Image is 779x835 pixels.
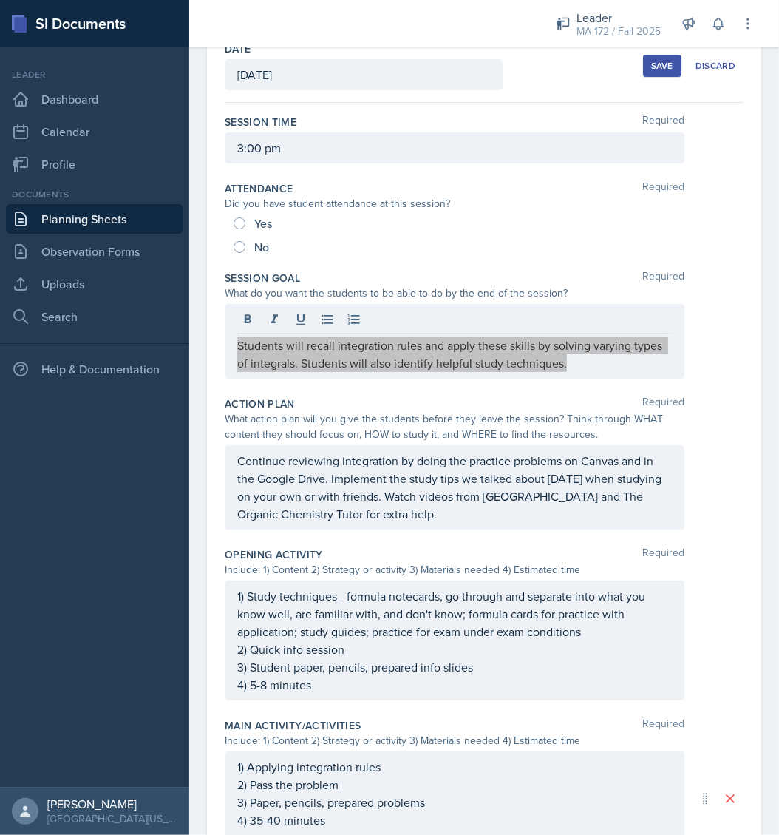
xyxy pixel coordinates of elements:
[225,562,684,578] div: Include: 1) Content 2) Strategy or activity 3) Materials needed 4) Estimated time
[576,9,661,27] div: Leader
[642,115,684,129] span: Required
[237,811,672,829] p: 4) 35-40 minutes
[225,181,293,196] label: Attendance
[6,269,183,299] a: Uploads
[237,676,672,694] p: 4) 5-8 minutes
[6,117,183,146] a: Calendar
[695,60,735,72] div: Discard
[225,115,296,129] label: Session Time
[225,547,323,562] label: Opening Activity
[237,758,672,776] p: 1) Applying integration rules
[225,396,295,411] label: Action Plan
[225,285,684,301] div: What do you want the students to be able to do by the end of the session?
[687,55,744,77] button: Discard
[225,196,684,212] div: Did you have student attendance at this session?
[254,216,272,231] span: Yes
[6,68,183,81] div: Leader
[225,733,684,748] div: Include: 1) Content 2) Strategy or activity 3) Materials needed 4) Estimated time
[237,587,672,640] p: 1) Study techniques - formula notecards, go through and separate into what you know well, are fam...
[254,240,269,254] span: No
[237,640,672,658] p: 2) Quick info session
[6,354,183,384] div: Help & Documentation
[6,149,183,179] a: Profile
[642,271,684,285] span: Required
[225,271,300,285] label: Session Goal
[47,811,177,826] div: [GEOGRAPHIC_DATA][US_STATE] in [GEOGRAPHIC_DATA]
[225,718,361,733] label: Main Activity/Activities
[237,794,672,811] p: 3) Paper, pencils, prepared problems
[6,237,183,266] a: Observation Forms
[225,41,251,56] label: Date
[651,60,673,72] div: Save
[642,396,684,411] span: Required
[6,84,183,114] a: Dashboard
[643,55,681,77] button: Save
[6,302,183,331] a: Search
[642,718,684,733] span: Required
[237,452,672,523] p: Continue reviewing integration by doing the practice problems on Canvas and in the Google Drive. ...
[237,776,672,794] p: 2) Pass the problem
[642,547,684,562] span: Required
[237,139,672,157] p: 3:00 pm
[237,337,672,372] p: Students will recall integration rules and apply these skills by solving varying types of integra...
[47,797,177,811] div: [PERSON_NAME]
[6,204,183,234] a: Planning Sheets
[6,188,183,201] div: Documents
[225,411,684,442] div: What action plan will you give the students before they leave the session? Think through WHAT con...
[642,181,684,196] span: Required
[237,658,672,676] p: 3) Student paper, pencils, prepared info slides
[576,24,661,39] div: MA 172 / Fall 2025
